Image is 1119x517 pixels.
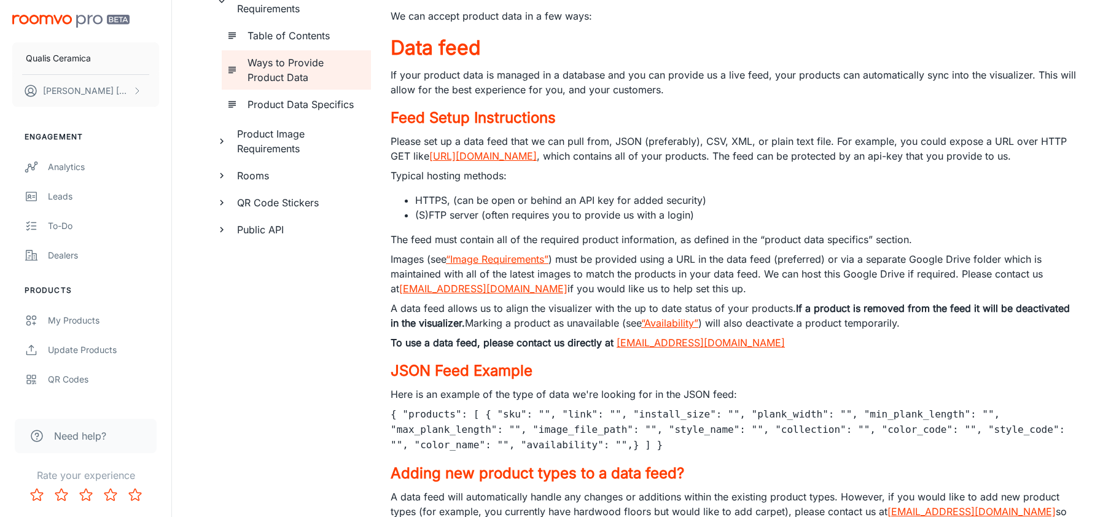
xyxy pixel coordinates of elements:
[48,190,159,203] div: Leads
[43,84,130,98] p: [PERSON_NAME] [PERSON_NAME]
[123,483,147,507] button: Rate 5 star
[10,468,162,483] p: Rate your experience
[12,15,130,28] img: Roomvo PRO Beta
[391,232,1080,247] p: The feed must contain all of the required product information, as defined in the “product data sp...
[248,97,361,112] h6: Product Data Specifics
[446,253,548,265] a: “Image Requirements”
[12,75,159,107] button: [PERSON_NAME] [PERSON_NAME]
[25,483,49,507] button: Rate 1 star
[237,168,361,183] h6: Rooms
[391,408,1065,451] code: { "products": [ { "sku": "", "link": "", "install_size": "", "plank_width": "", "min_plank_length...
[237,126,361,156] h6: Product Image Requirements
[617,336,785,349] a: [EMAIL_ADDRESS][DOMAIN_NAME]
[429,150,537,162] a: [URL][DOMAIN_NAME]
[391,134,1080,163] p: Please set up a data feed that we can pull from, JSON (preferably), CSV, XML, or plain text file....
[48,314,159,327] div: My Products
[48,219,159,233] div: To-do
[248,28,361,43] h6: Table of Contents
[74,483,98,507] button: Rate 3 star
[391,360,1080,382] a: JSON Feed Example
[391,301,1080,330] p: A data feed allows us to align the visualizer with the up to date status of your products. Markin...
[48,373,159,386] div: QR Codes
[98,483,123,507] button: Rate 4 star
[391,462,1080,484] a: Adding new product types to a data feed?
[399,282,567,295] a: [EMAIL_ADDRESS][DOMAIN_NAME]
[415,208,1080,222] li: (S)FTP server (often requires you to provide us with a login)
[391,168,1080,183] p: Typical hosting methods:
[248,55,361,85] h6: Ways to Provide Product Data
[48,160,159,174] div: Analytics
[48,249,159,262] div: Dealers
[391,387,1080,402] p: Here is an example of the type of data we're looking for in the JSON feed:
[415,193,1080,208] li: HTTPS, (can be open or behind an API key for added security)
[26,52,91,65] p: Qualis Ceramica
[12,42,159,74] button: Qualis Ceramica
[391,252,1080,296] p: Images (see ) must be provided using a URL in the data feed (preferred) or via a separate Google ...
[641,317,698,329] a: “Availability”
[391,68,1080,97] p: If your product data is managed in a database and you can provide us a live feed, your products c...
[54,429,106,443] span: Need help?
[391,33,1080,63] a: Data feed
[49,483,74,507] button: Rate 2 star
[391,9,1080,23] p: We can accept product data in a few ways:
[237,195,361,210] h6: QR Code Stickers
[48,343,159,357] div: Update Products
[391,107,1080,129] a: Feed Setup Instructions
[391,336,614,349] strong: To use a data feed, please contact us directly at
[237,222,361,237] h6: Public API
